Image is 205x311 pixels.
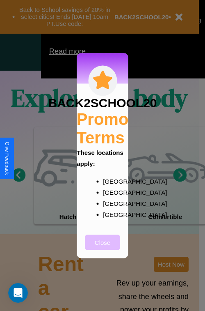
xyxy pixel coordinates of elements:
button: Close [85,235,120,250]
p: [GEOGRAPHIC_DATA] [103,175,118,187]
b: These locations apply: [77,149,123,167]
h2: Promo Terms [77,110,129,147]
div: Give Feedback [4,142,10,175]
h3: BACK2SCHOOL20 [48,96,157,110]
p: [GEOGRAPHIC_DATA] [103,187,118,198]
p: [GEOGRAPHIC_DATA] [103,209,118,220]
p: [GEOGRAPHIC_DATA] [103,198,118,209]
iframe: Intercom live chat [8,283,28,303]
